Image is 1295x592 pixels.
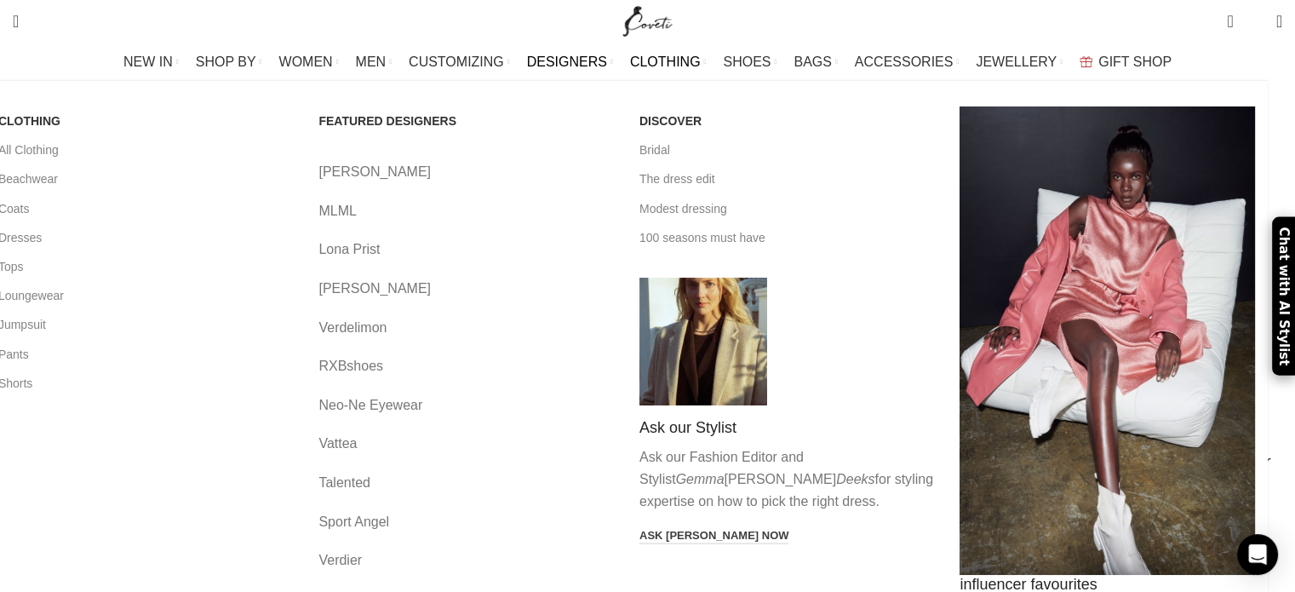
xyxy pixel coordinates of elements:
[318,200,614,222] a: MLML
[723,54,771,70] span: SHOES
[1080,45,1172,79] a: GIFT SHOP
[318,317,614,339] a: Verdelimon
[794,54,831,70] span: BAGS
[639,446,935,512] p: Ask our Fashion Editor and Stylist [PERSON_NAME] for styling expertise on how to pick the right d...
[318,511,614,533] a: Sport Angel
[639,418,935,438] h4: Ask our Stylist
[38,453,1270,494] em: “At [GEOGRAPHIC_DATA], we curate more than fashion — we curate stories of craftsmanship, heritage...
[676,472,725,486] em: Gemma
[318,549,614,572] a: Verdier
[196,45,262,79] a: SHOP BY
[1246,4,1263,38] div: My Wishlist
[123,45,179,79] a: NEW IN
[1250,17,1263,30] span: 0
[794,45,837,79] a: BAGS
[196,54,256,70] span: SHOP BY
[356,45,392,79] a: MEN
[639,194,935,223] a: Modest dressing
[279,54,333,70] span: WOMEN
[960,106,1255,575] a: Banner link
[279,45,339,79] a: WOMEN
[723,45,776,79] a: SHOES
[1229,9,1241,21] span: 0
[409,45,510,79] a: CUSTOMIZING
[976,45,1063,79] a: JEWELLERY
[527,45,613,79] a: DESIGNERS
[639,164,935,193] a: The dress edit
[639,135,935,164] a: Bridal
[318,355,614,377] a: RXBshoes
[409,54,504,70] span: CUSTOMIZING
[527,54,607,70] span: DESIGNERS
[1218,4,1241,38] a: 0
[1237,534,1278,575] div: Open Intercom Messenger
[318,113,456,129] span: FEATURED DESIGNERS
[318,394,614,417] a: Neo-Ne Eyewear
[356,54,387,70] span: MEN
[318,433,614,455] a: Vattea
[639,223,935,252] a: 100 seasons must have
[318,239,614,261] a: Lona Prist
[639,278,767,405] img: Shop by Category Coveti
[1080,56,1092,67] img: GiftBag
[123,54,173,70] span: NEW IN
[976,54,1057,70] span: JEWELLERY
[630,54,701,70] span: CLOTHING
[855,45,960,79] a: ACCESSORIES
[630,45,707,79] a: CLOTHING
[639,529,789,544] a: Ask [PERSON_NAME] now
[855,54,954,70] span: ACCESSORIES
[318,161,614,183] a: [PERSON_NAME]
[4,4,27,38] a: Search
[318,278,614,300] a: [PERSON_NAME]
[619,13,676,27] a: Site logo
[4,45,1291,79] div: Main navigation
[836,472,874,486] em: Deeks
[1098,54,1172,70] span: GIFT SHOP
[639,113,702,129] span: DISCOVER
[318,472,614,494] a: Talented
